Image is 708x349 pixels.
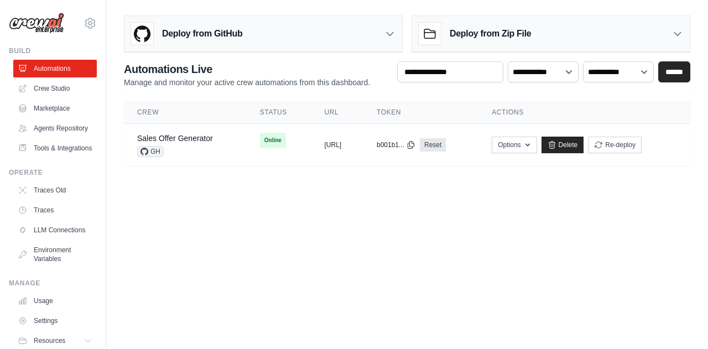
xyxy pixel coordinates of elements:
[311,101,363,124] th: URL
[13,60,97,77] a: Automations
[124,77,370,88] p: Manage and monitor your active crew automations from this dashboard.
[377,140,415,149] button: b001b1...
[162,27,242,40] h3: Deploy from GitHub
[478,101,690,124] th: Actions
[492,137,537,153] button: Options
[653,296,708,349] iframe: Chat Widget
[588,137,642,153] button: Re-deploy
[9,13,64,34] img: Logo
[13,201,97,219] a: Traces
[131,23,153,45] img: GitHub Logo
[9,46,97,55] div: Build
[124,101,247,124] th: Crew
[137,146,164,157] span: GH
[13,181,97,199] a: Traces Old
[363,101,478,124] th: Token
[542,137,584,153] a: Delete
[9,168,97,177] div: Operate
[247,101,311,124] th: Status
[34,336,65,345] span: Resources
[13,80,97,97] a: Crew Studio
[13,292,97,310] a: Usage
[9,279,97,288] div: Manage
[13,139,97,157] a: Tools & Integrations
[420,138,446,152] a: Reset
[450,27,531,40] h3: Deploy from Zip File
[13,119,97,137] a: Agents Repository
[124,61,370,77] h2: Automations Live
[13,241,97,268] a: Environment Variables
[13,312,97,330] a: Settings
[13,221,97,239] a: LLM Connections
[260,133,286,148] span: Online
[13,100,97,117] a: Marketplace
[137,134,213,143] a: Sales Offer Generator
